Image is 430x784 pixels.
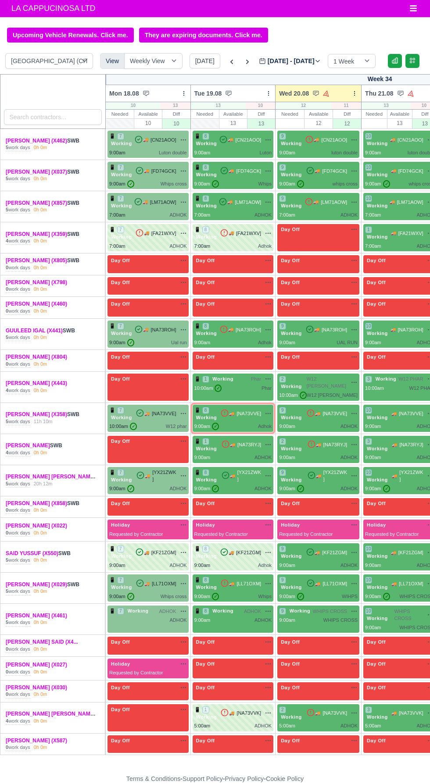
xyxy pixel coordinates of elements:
[109,227,116,232] span: 📱
[323,441,347,449] span: [NA73RYJ]
[314,326,319,333] span: 🚚
[100,53,125,69] div: View
[337,339,358,346] div: UAL RUN
[6,523,67,529] a: [PERSON_NAME] (X022)
[365,234,390,240] span: Working
[365,376,372,383] span: 3
[6,361,30,368] div: work days
[236,709,261,717] span: [NA73VVK]
[6,265,8,270] strong: 0
[151,549,176,556] span: [KF21ZGM]
[169,242,186,250] div: ADHOK
[109,301,132,307] span: Day Off
[202,195,209,202] span: 8
[6,474,100,480] a: [PERSON_NAME] [PERSON_NAME]...
[365,195,372,202] span: 10
[279,323,286,330] span: 9
[34,238,47,245] div: 0h 0m
[109,376,132,382] span: Day Off
[144,167,149,174] span: 🚚
[322,167,347,175] span: [FD74GCK]
[365,354,387,360] span: Day Off
[109,323,116,328] span: 📱
[109,339,134,346] div: 9:00am
[194,211,211,219] div: 7:00am
[398,230,423,237] span: [FA21WXV]
[6,388,8,393] strong: 4
[399,469,423,483] span: [YX21ZWK ]
[109,149,125,157] div: 9:00am
[194,242,211,250] div: 7:00am
[190,53,220,68] button: [DATE]
[6,231,97,238] div: SWB
[34,507,47,514] div: 0h 0m
[194,149,211,157] div: 9:00am
[171,339,186,346] div: Ual run
[279,279,301,285] span: Day Off
[365,257,387,264] span: Day Off
[333,118,361,128] div: 12
[258,242,272,250] div: Adhok
[6,327,97,335] div: SWB
[162,110,190,118] div: Diff
[6,137,97,145] div: SWB
[4,109,102,125] input: Search contractors...
[322,709,347,717] span: [NA73VVK]
[109,279,132,285] span: Day Off
[6,328,63,334] a: GUULEED IGAL (X441)
[117,133,124,140] span: 7
[227,199,233,205] span: 🚚
[34,175,47,182] div: 0h 0m
[117,323,124,330] span: 7
[109,164,116,170] span: 📱
[109,330,134,336] span: Working
[6,334,30,341] div: work days
[109,257,132,264] span: Day Off
[215,385,222,392] span: ✓
[6,711,112,717] a: [PERSON_NAME] [PERSON_NAME] (X55...
[276,102,331,109] div: 12
[398,375,423,383] span: W12 PHAR
[34,557,47,564] div: 0h 0m
[6,200,67,206] a: [PERSON_NAME] (X857)
[162,118,190,128] div: 10
[159,149,187,157] div: Luton double
[194,89,222,98] span: Tue 19.08
[365,323,372,330] span: 10
[150,326,176,334] span: [NA73ROH]
[117,226,124,233] span: 7
[127,180,134,188] span: ✓
[365,171,390,178] span: Working
[279,354,301,360] span: Day Off
[152,410,176,417] span: [NA73VVE]
[191,102,246,109] div: 13
[307,375,347,390] span: W12 [PERSON_NAME]
[109,211,125,219] div: 7:00am
[6,308,8,314] strong: 0
[6,286,30,293] div: work days
[6,169,67,175] a: [PERSON_NAME] (X037)
[236,230,261,237] span: [FA21WXV]
[365,203,390,209] span: Working
[6,264,30,271] div: work days
[297,180,304,188] span: ✓
[202,376,209,383] span: 1
[314,136,319,143] span: 🚚
[387,110,412,118] div: Available
[383,180,390,188] span: ✓
[404,2,423,14] button: Toggle navigation
[333,180,358,188] div: whips cross
[279,330,304,336] span: Working
[279,203,304,209] span: Working
[6,500,67,506] a: [PERSON_NAME] (X858)
[6,308,30,315] div: work days
[6,354,67,360] a: [PERSON_NAME] (X804)
[365,89,394,98] span: Thu 21.08
[365,242,381,250] div: 7:00am
[34,588,47,595] div: 0h 0m
[313,199,319,205] span: 🚚
[259,56,321,66] label: [DATE] - [DATE]
[139,28,268,43] a: They are expiring documents. Click me.
[7,28,134,43] a: Upcoming Vehicle Renewals. Click me.
[279,171,304,178] span: Working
